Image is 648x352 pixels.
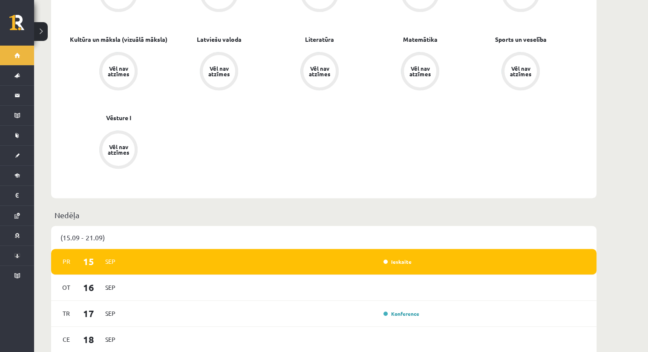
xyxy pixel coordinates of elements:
a: Vēl nav atzīmes [68,130,169,170]
span: Ot [58,281,75,294]
a: Vēl nav atzīmes [269,52,370,92]
a: Vēl nav atzīmes [470,52,571,92]
span: Pr [58,255,75,268]
div: Vēl nav atzīmes [107,144,130,155]
div: Vēl nav atzīmes [308,66,331,77]
span: 15 [75,254,102,268]
span: Sep [101,333,119,346]
span: 16 [75,280,102,294]
div: Vēl nav atzīmes [107,66,130,77]
span: Ce [58,333,75,346]
a: Sports un veselība [495,35,547,44]
a: Vēl nav atzīmes [68,52,169,92]
div: Vēl nav atzīmes [509,66,533,77]
span: 17 [75,306,102,320]
a: Rīgas 1. Tālmācības vidusskola [9,15,34,36]
a: Matemātika [403,35,438,44]
span: Tr [58,307,75,320]
span: 18 [75,332,102,346]
span: Sep [101,307,119,320]
a: Vēsture I [106,113,131,122]
div: Vēl nav atzīmes [408,66,432,77]
a: Vēl nav atzīmes [169,52,269,92]
a: Vēl nav atzīmes [370,52,470,92]
span: Sep [101,281,119,294]
p: Nedēļa [55,209,593,221]
div: Vēl nav atzīmes [207,66,231,77]
a: Ieskaite [383,258,412,265]
span: Sep [101,255,119,268]
a: Konference [383,310,419,317]
a: Kultūra un māksla (vizuālā māksla) [70,35,167,44]
a: Latviešu valoda [197,35,242,44]
div: (15.09 - 21.09) [51,226,596,249]
a: Literatūra [305,35,334,44]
